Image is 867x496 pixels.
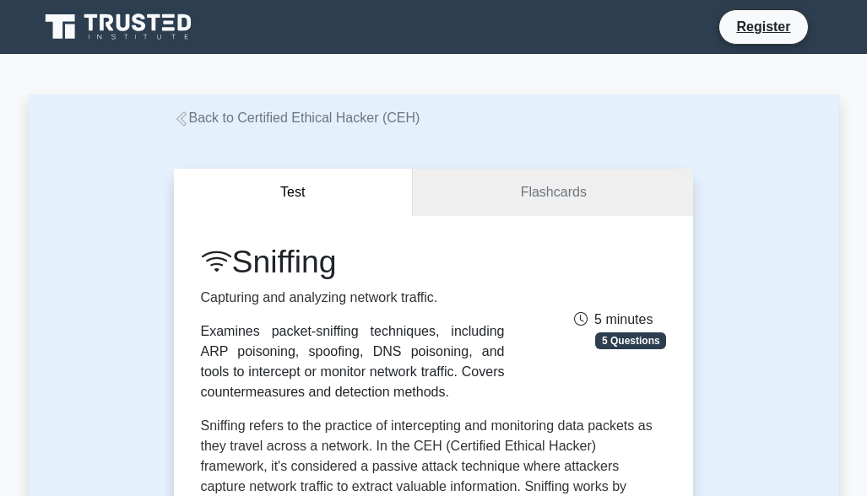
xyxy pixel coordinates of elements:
[413,169,693,217] a: Flashcards
[174,111,420,125] a: Back to Certified Ethical Hacker (CEH)
[201,288,505,308] p: Capturing and analyzing network traffic.
[574,312,653,326] span: 5 minutes
[174,169,414,217] button: Test
[201,243,505,281] h1: Sniffing
[595,332,666,349] span: 5 Questions
[201,321,505,402] div: Examines packet-sniffing techniques, including ARP poisoning, spoofing, DNS poisoning, and tools ...
[726,16,800,37] a: Register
